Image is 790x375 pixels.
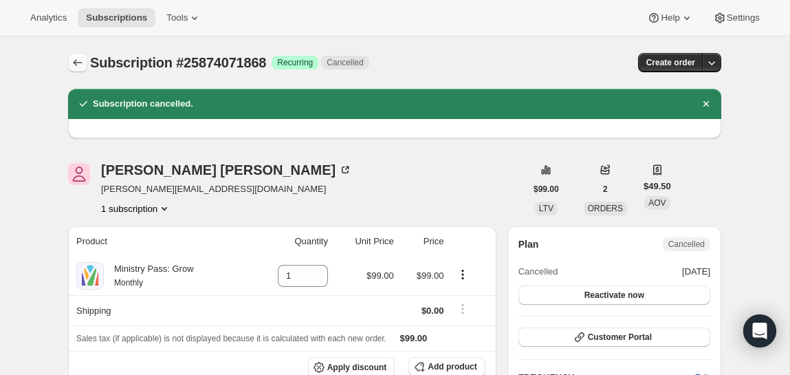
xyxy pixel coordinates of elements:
[727,12,760,23] span: Settings
[114,278,143,288] small: Monthly
[398,226,448,257] th: Price
[648,198,666,208] span: AOV
[518,265,558,279] span: Cancelled
[76,334,386,343] span: Sales tax (if applicable) is not displayed because it is calculated with each new order.
[277,57,313,68] span: Recurring
[68,163,90,185] span: Jeff Blanton
[668,239,705,250] span: Cancelled
[452,301,474,317] button: Shipping actions
[428,361,476,372] span: Add product
[158,8,210,28] button: Tools
[68,226,250,257] th: Product
[539,204,553,213] span: LTV
[327,362,387,373] span: Apply discount
[101,182,352,196] span: [PERSON_NAME][EMAIL_ADDRESS][DOMAIN_NAME]
[93,97,193,111] h2: Subscription cancelled.
[417,270,444,281] span: $99.00
[22,8,75,28] button: Analytics
[104,262,194,290] div: Ministry Pass: Grow
[68,53,87,72] button: Subscriptions
[90,55,266,70] span: Subscription #25874071868
[30,12,67,23] span: Analytics
[518,237,539,251] h2: Plan
[525,180,567,199] button: $99.00
[644,180,671,193] span: $49.50
[595,180,616,199] button: 2
[743,314,776,347] div: Open Intercom Messenger
[638,53,703,72] button: Create order
[101,163,352,177] div: [PERSON_NAME] [PERSON_NAME]
[327,57,363,68] span: Cancelled
[78,8,155,28] button: Subscriptions
[534,184,559,195] span: $99.00
[518,328,710,347] button: Customer Portal
[646,57,695,68] span: Create order
[584,290,644,301] span: Reactivate now
[682,265,710,279] span: [DATE]
[588,332,652,343] span: Customer Portal
[332,226,398,257] th: Unit Price
[603,184,608,195] span: 2
[421,306,444,316] span: $0.00
[250,226,332,257] th: Quantity
[661,12,679,23] span: Help
[86,12,147,23] span: Subscriptions
[101,202,171,215] button: Product actions
[76,262,104,290] img: product img
[452,267,474,282] button: Product actions
[705,8,768,28] button: Settings
[166,12,188,23] span: Tools
[696,94,716,114] button: Dismiss notification
[518,286,710,305] button: Reactivate now
[639,8,701,28] button: Help
[366,270,394,281] span: $99.00
[588,204,623,213] span: ORDERS
[400,333,428,343] span: $99.00
[68,295,250,325] th: Shipping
